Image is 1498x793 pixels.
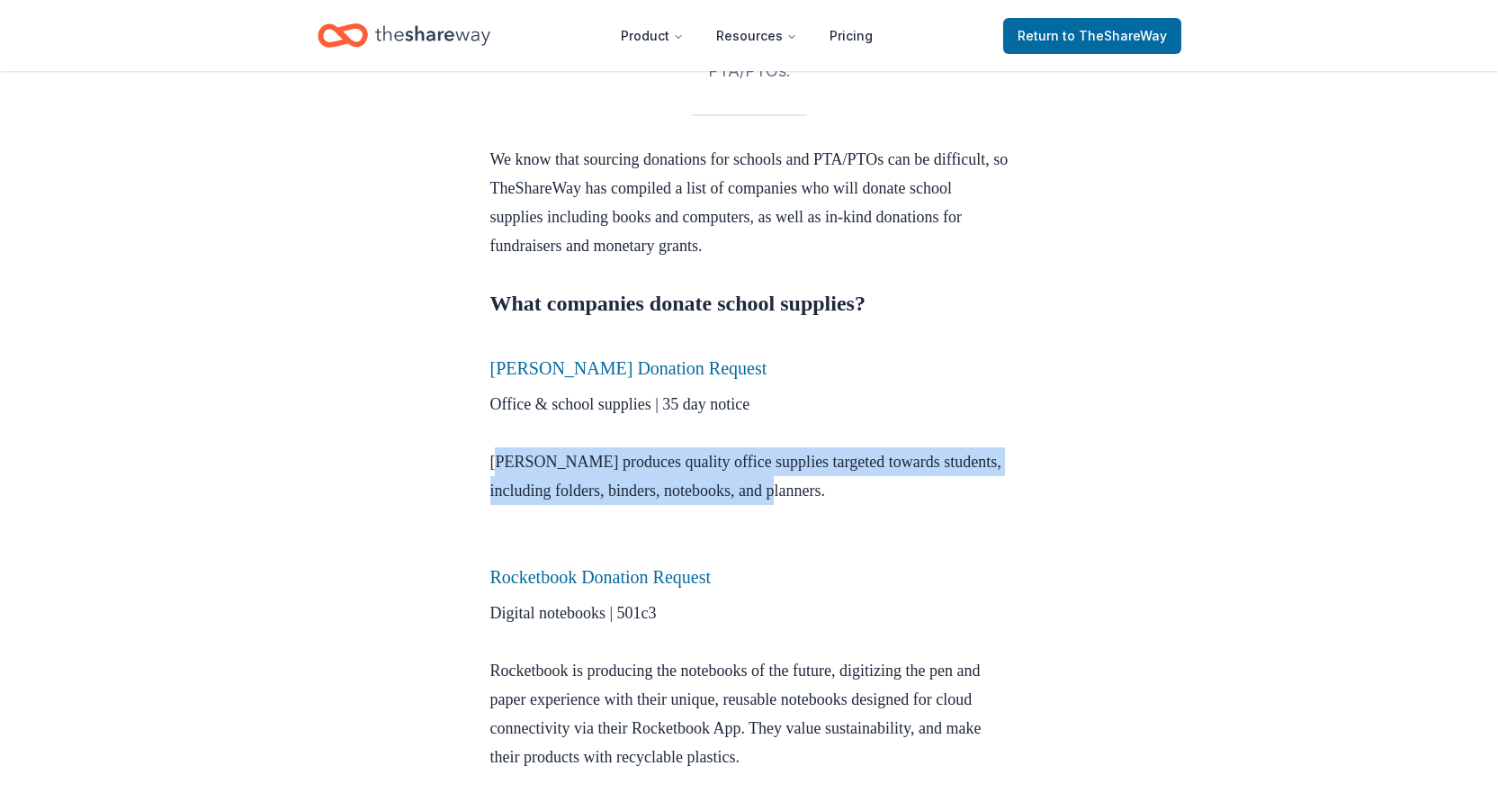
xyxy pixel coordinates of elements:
a: Rocketbook Donation Request [490,567,712,587]
h2: What companies donate school supplies? [490,289,1009,347]
nav: Main [606,14,887,57]
a: Home [318,14,490,57]
a: Returnto TheShareWay [1003,18,1181,54]
a: [PERSON_NAME] Donation Request [490,358,767,378]
button: Resources [702,18,812,54]
span: to TheShareWay [1063,28,1167,43]
button: Product [606,18,698,54]
a: Pricing [815,18,887,54]
p: We know that sourcing donations for schools and PTA/PTOs can be difficult, so TheShareWay has com... [490,145,1009,289]
span: Return [1018,25,1167,47]
p: Office & school supplies | 35 day notice [PERSON_NAME] produces quality office supplies targeted ... [490,390,1009,563]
